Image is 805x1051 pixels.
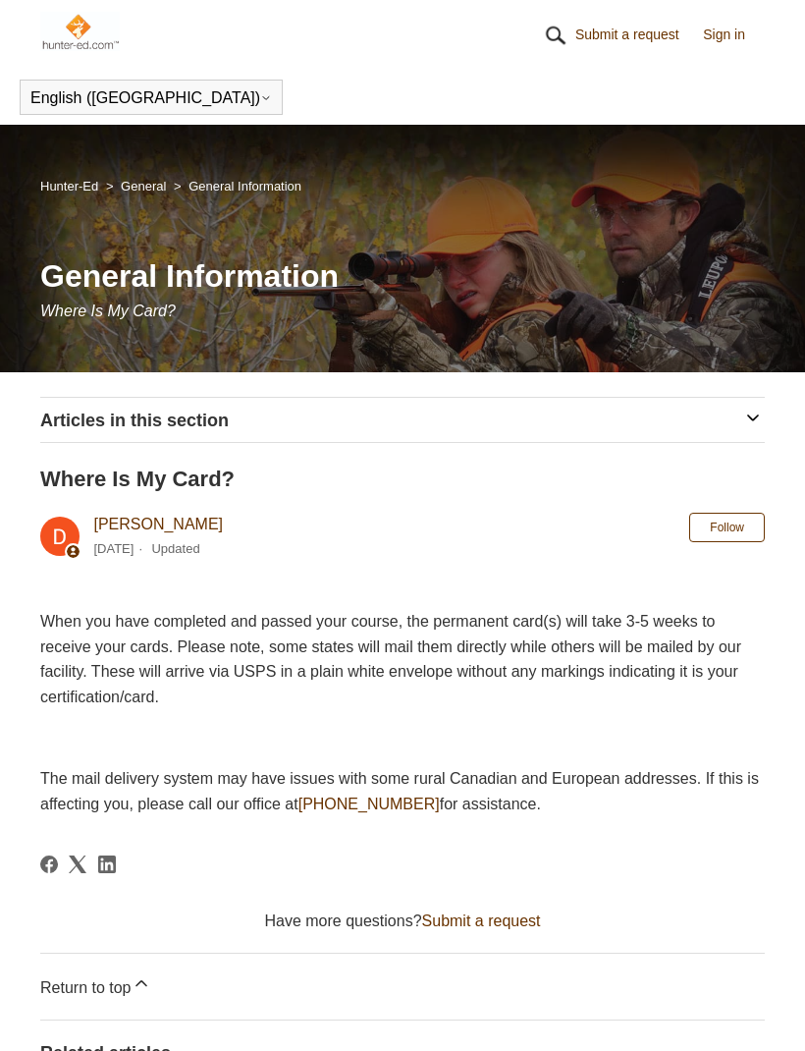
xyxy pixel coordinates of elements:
svg: Share this page on X Corp [69,856,86,873]
li: Updated [151,541,199,556]
a: Submit a request [575,25,699,45]
h1: General Information [40,252,765,300]
a: Submit a request [422,913,541,929]
a: Hunter-Ed [40,179,98,194]
span: When you have completed and passed your course, the permanent card(s) will take 3-5 weeks to rece... [40,613,741,705]
a: General Information [188,179,301,194]
img: Hunter-Ed Help Center home page [40,12,120,51]
svg: Share this page on LinkedIn [98,856,116,873]
a: X Corp [69,856,86,873]
a: [PHONE_NUMBER] [298,796,440,812]
div: Have more questions? [40,910,765,933]
button: English ([GEOGRAPHIC_DATA]) [30,89,272,107]
svg: Share this page on Facebook [40,856,58,873]
a: [PERSON_NAME] [93,516,223,532]
span: The mail delivery system may have issues with some rural Canadian and European addresses. If this... [40,770,759,812]
a: Return to top [40,954,765,1020]
h2: Where Is My Card? [40,463,765,495]
a: General [121,179,166,194]
time: 03/04/2024, 10:46 [93,541,134,556]
li: Hunter-Ed [40,179,102,194]
li: General Information [170,179,301,194]
a: Sign in [703,25,765,45]
button: Follow Article [689,513,765,542]
a: Facebook [40,856,58,873]
span: Articles in this section [40,411,229,430]
img: 01HZPCYR30PPJAEEB9XZ5RGHQY [541,21,570,50]
li: General [102,179,170,194]
a: LinkedIn [98,856,116,873]
span: Where Is My Card? [40,303,176,319]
